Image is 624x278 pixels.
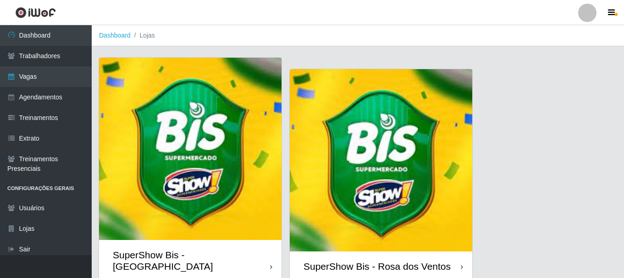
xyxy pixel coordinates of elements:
li: Lojas [131,31,155,40]
nav: breadcrumb [92,25,624,46]
img: CoreUI Logo [15,7,56,18]
a: Dashboard [99,32,131,39]
img: cardImg [290,69,472,251]
div: SuperShow Bis - [GEOGRAPHIC_DATA] [113,249,270,272]
div: SuperShow Bis - Rosa dos Ventos [304,261,451,272]
img: cardImg [99,58,282,240]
